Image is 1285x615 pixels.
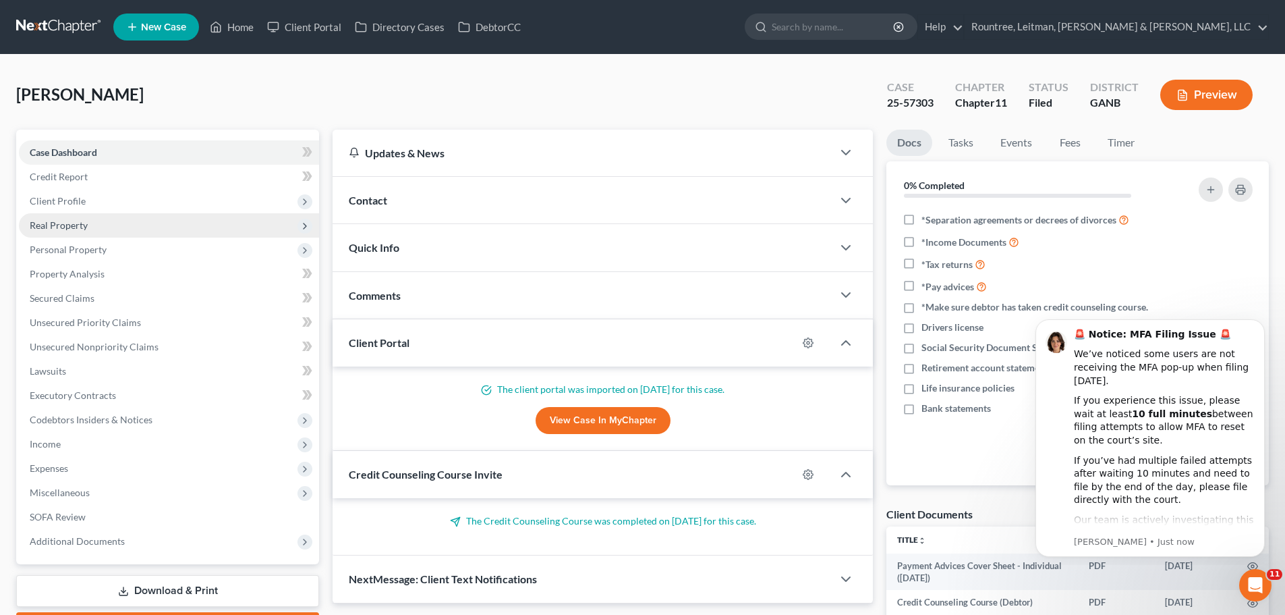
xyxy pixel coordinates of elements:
[30,535,125,547] span: Additional Documents
[921,341,1131,354] span: Social Security Document S(SS Card, W2,or 1099)
[30,219,88,231] span: Real Property
[921,236,1006,249] span: *Income Documents
[536,407,670,434] a: View Case in MyChapter
[1078,554,1154,591] td: PDF
[1267,569,1282,580] span: 11
[1015,307,1285,565] iframe: Intercom notifications message
[19,335,319,359] a: Unsecured Nonpriority Claims
[886,507,973,521] div: Client Documents
[921,213,1116,227] span: *Separation agreements or decrees of divorces
[30,268,105,279] span: Property Analysis
[141,22,186,32] span: New Case
[904,180,965,191] strong: 0% Completed
[30,365,66,377] span: Lawsuits
[19,140,319,165] a: Case Dashboard
[30,414,152,425] span: Codebtors Insiders & Notices
[918,15,963,39] a: Help
[897,535,926,545] a: Titleunfold_more
[938,130,984,156] a: Tasks
[30,171,88,182] span: Credit Report
[30,146,97,158] span: Case Dashboard
[19,359,319,383] a: Lawsuits
[349,572,537,585] span: NextMessage: Client Text Notifications
[203,15,260,39] a: Home
[995,96,1007,109] span: 11
[921,361,1052,375] span: Retirement account statements
[990,130,1043,156] a: Events
[30,195,86,207] span: Client Profile
[1160,80,1253,110] button: Preview
[260,15,348,39] a: Client Portal
[349,383,857,396] p: The client portal was imported on [DATE] for this case.
[1029,95,1068,111] div: Filed
[1239,569,1272,601] iframe: Intercom live chat
[1078,590,1154,614] td: PDF
[19,262,319,286] a: Property Analysis
[19,383,319,408] a: Executory Contracts
[1090,95,1139,111] div: GANB
[30,462,68,474] span: Expenses
[921,381,1015,395] span: Life insurance policies
[16,84,144,104] span: [PERSON_NAME]
[955,80,1007,95] div: Chapter
[30,390,116,401] span: Executory Contracts
[19,286,319,311] a: Secured Claims
[349,289,401,302] span: Comments
[887,95,934,111] div: 25-57303
[30,511,86,523] span: SOFA Review
[349,468,503,481] span: Credit Counseling Course Invite
[30,292,94,304] span: Secured Claims
[19,311,319,335] a: Unsecured Priority Claims
[1154,590,1236,614] td: [DATE]
[16,575,319,607] a: Download & Print
[30,341,159,352] span: Unsecured Nonpriority Claims
[886,590,1078,614] td: Credit Counseling Course (Debtor)
[965,15,1268,39] a: Rountree, Leitman, [PERSON_NAME] & [PERSON_NAME], LLC
[30,487,90,498] span: Miscellaneous
[921,300,1148,314] span: *Make sure debtor has taken credit counseling course.
[30,317,141,328] span: Unsecured Priority Claims
[451,15,527,39] a: DebtorCC
[1097,130,1145,156] a: Timer
[349,241,399,254] span: Quick Info
[349,514,857,528] p: The Credit Counseling Course was completed on [DATE] for this case.
[19,505,319,529] a: SOFA Review
[772,14,895,39] input: Search by name...
[30,438,61,450] span: Income
[921,402,991,415] span: Bank statements
[918,537,926,545] i: unfold_more
[921,321,983,334] span: Drivers license
[887,80,934,95] div: Case
[955,95,1007,111] div: Chapter
[886,554,1078,591] td: Payment Advices Cover Sheet - Individual ([DATE])
[921,280,974,294] span: *Pay advices
[349,336,409,349] span: Client Portal
[349,146,816,160] div: Updates & News
[886,130,932,156] a: Docs
[1154,554,1236,591] td: [DATE]
[30,244,107,255] span: Personal Property
[921,258,973,271] span: *Tax returns
[348,15,451,39] a: Directory Cases
[1090,80,1139,95] div: District
[19,165,319,189] a: Credit Report
[1048,130,1091,156] a: Fees
[349,194,387,207] span: Contact
[1029,80,1068,95] div: Status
